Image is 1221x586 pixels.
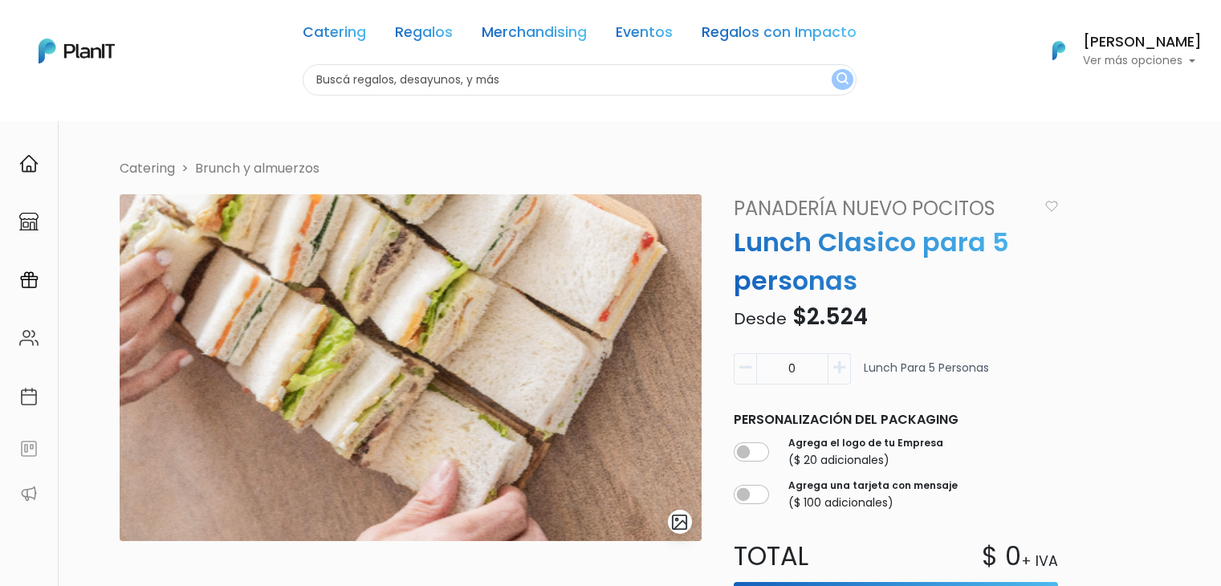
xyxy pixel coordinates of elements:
img: people-662611757002400ad9ed0e3c099ab2801c6687ba6c219adb57efc949bc21e19d.svg [19,328,39,348]
nav: breadcrumb [110,159,1141,181]
img: home-e721727adea9d79c4d83392d1f703f7f8bce08238fde08b1acbfd93340b81755.svg [19,154,39,173]
a: Merchandising [482,26,587,45]
p: Lunch Clasico para 5 personas [724,223,1068,300]
img: search_button-432b6d5273f82d61273b3651a40e1bd1b912527efae98b1b7a1b2c0702e16a8d.svg [836,72,849,87]
label: Agrega el logo de tu Empresa [788,436,943,450]
img: feedback-78b5a0c8f98aac82b08bfc38622c3050aee476f2c9584af64705fc4e61158814.svg [19,439,39,458]
a: Regalos con Impacto [702,26,857,45]
a: Catering [303,26,366,45]
img: heart_icon [1045,201,1058,212]
img: PlanIt Logo [1041,33,1077,68]
button: PlanIt Logo [PERSON_NAME] Ver más opciones [1032,30,1202,71]
img: Captura_de_pantalla_2025-07-25_110102.png [120,194,702,541]
input: Buscá regalos, desayunos, y más [303,64,857,96]
p: Total [724,537,896,576]
span: Desde [734,307,787,330]
p: Lunch para 5 personas [864,360,989,391]
img: campaigns-02234683943229c281be62815700db0a1741e53638e28bf9629b52c665b00959.svg [19,271,39,290]
p: ($ 100 adicionales) [788,494,958,511]
h6: [PERSON_NAME] [1083,35,1202,50]
a: Regalos [395,26,453,45]
a: Panadería Nuevo Pocitos [724,194,1039,223]
p: Personalización del packaging [734,410,1058,429]
p: $ 0 [982,537,1021,576]
img: partners-52edf745621dab592f3b2c58e3bca9d71375a7ef29c3b500c9f145b62cc070d4.svg [19,484,39,503]
img: PlanIt Logo [39,39,115,63]
p: Ver más opciones [1083,55,1202,67]
p: + IVA [1021,551,1058,572]
span: $2.524 [792,301,868,332]
img: marketplace-4ceaa7011d94191e9ded77b95e3339b90024bf715f7c57f8cf31f2d8c509eaba.svg [19,212,39,231]
img: gallery-light [670,513,689,531]
a: Brunch y almuerzos [195,159,319,177]
p: ($ 20 adicionales) [788,452,943,469]
li: Catering [120,159,175,178]
label: Agrega una tarjeta con mensaje [788,478,958,493]
img: calendar-87d922413cdce8b2cf7b7f5f62616a5cf9e4887200fb71536465627b3292af00.svg [19,387,39,406]
a: Eventos [616,26,673,45]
